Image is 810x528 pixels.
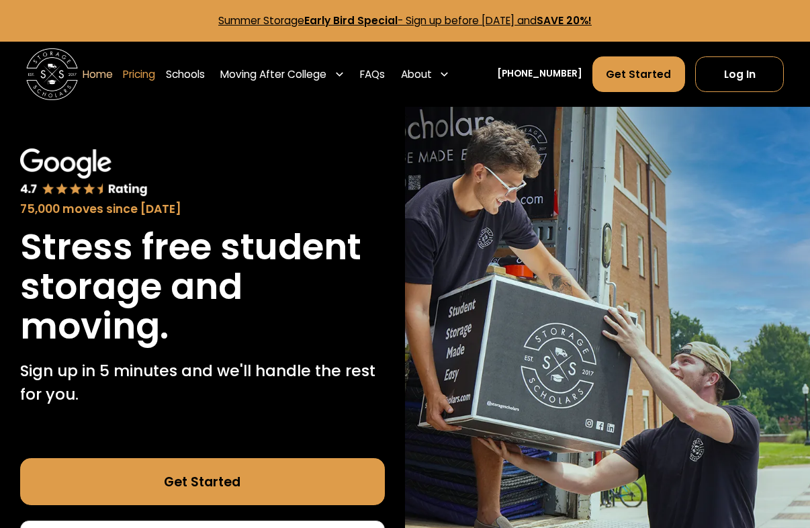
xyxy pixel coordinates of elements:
[360,56,385,92] a: FAQs
[20,359,385,406] p: Sign up in 5 minutes and we'll handle the rest for you.
[166,56,205,92] a: Schools
[215,56,350,92] div: Moving After College
[497,67,582,81] a: [PHONE_NUMBER]
[401,67,432,82] div: About
[218,13,592,28] a: Summer StorageEarly Bird Special- Sign up before [DATE] andSAVE 20%!
[26,48,79,101] img: Storage Scholars main logo
[83,56,113,92] a: Home
[695,56,784,91] a: Log In
[220,67,326,82] div: Moving After College
[20,148,148,197] img: Google 4.7 star rating
[396,56,455,92] div: About
[592,56,685,91] a: Get Started
[20,458,385,505] a: Get Started
[304,13,398,28] strong: Early Bird Special
[537,13,592,28] strong: SAVE 20%!
[123,56,155,92] a: Pricing
[20,228,385,346] h1: Stress free student storage and moving.
[20,200,385,218] div: 75,000 moves since [DATE]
